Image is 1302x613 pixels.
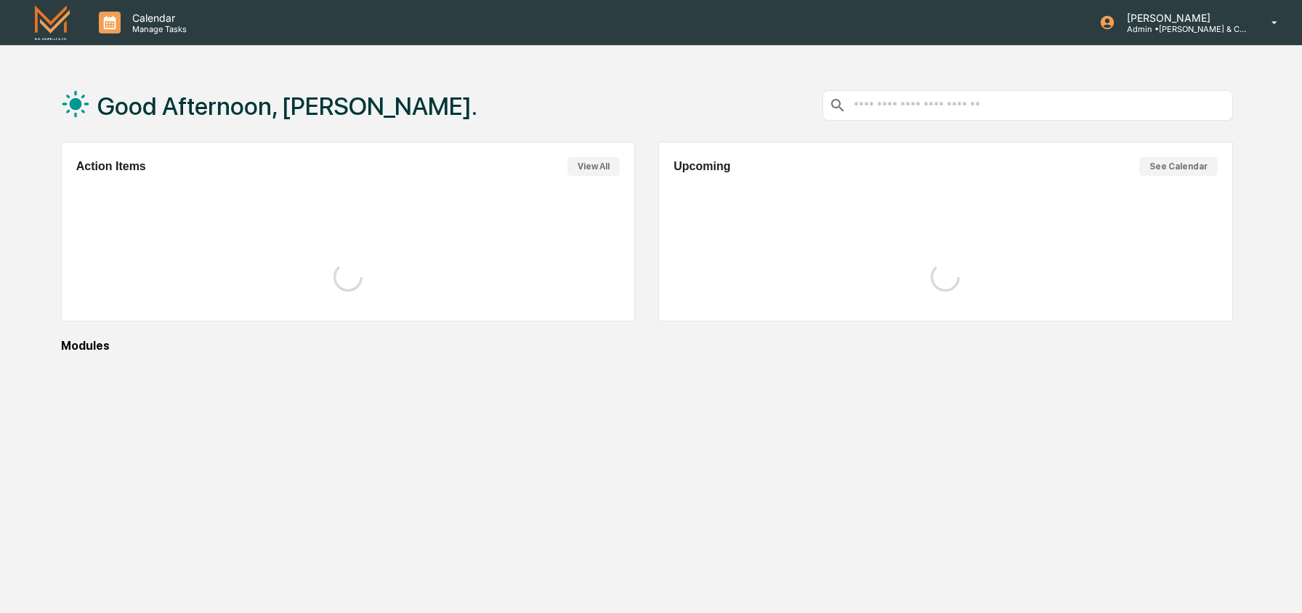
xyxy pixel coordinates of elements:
[1115,12,1250,24] p: [PERSON_NAME]
[97,92,477,121] h1: Good Afternoon, [PERSON_NAME].
[674,160,730,173] h2: Upcoming
[61,339,1233,353] div: Modules
[121,12,194,24] p: Calendar
[567,157,620,176] button: View All
[1115,24,1250,34] p: Admin • [PERSON_NAME] & Co. - BD
[35,5,70,39] img: logo
[1139,157,1218,176] button: See Calendar
[76,160,146,173] h2: Action Items
[121,24,194,34] p: Manage Tasks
